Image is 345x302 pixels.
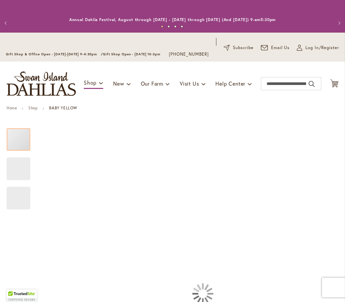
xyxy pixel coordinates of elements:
span: Shop [84,79,97,86]
a: Email Us [261,44,290,51]
a: store logo [7,71,76,96]
div: BABY YELLOW [7,180,30,209]
span: Email Us [271,44,290,51]
span: Log In/Register [305,44,339,51]
a: Log In/Register [297,44,339,51]
span: Our Farm [141,80,163,87]
span: Gift Shop Open - [DATE] 10-3pm [103,52,160,56]
button: 2 of 4 [168,25,170,28]
span: Help Center [215,80,245,87]
a: Shop [28,105,38,110]
a: [PHONE_NUMBER] [169,51,209,58]
span: Subscribe [233,44,254,51]
button: 1 of 4 [161,25,163,28]
a: Subscribe [224,44,254,51]
strong: BABY YELLOW [49,105,77,110]
button: 3 of 4 [174,25,176,28]
div: BABY YELLOW [7,151,37,180]
button: Next [332,16,345,30]
span: New [113,80,124,87]
div: BABY YELLOW [7,122,37,151]
a: Annual Dahlia Festival, August through [DATE] - [DATE] through [DATE] (And [DATE]) 9-am5:30pm [69,17,276,22]
span: Visit Us [180,80,199,87]
button: 4 of 4 [181,25,183,28]
span: Gift Shop & Office Open - [DATE]-[DATE] 9-4:30pm / [6,52,103,56]
iframe: Launch Accessibility Center [5,279,23,297]
a: Home [7,105,17,110]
